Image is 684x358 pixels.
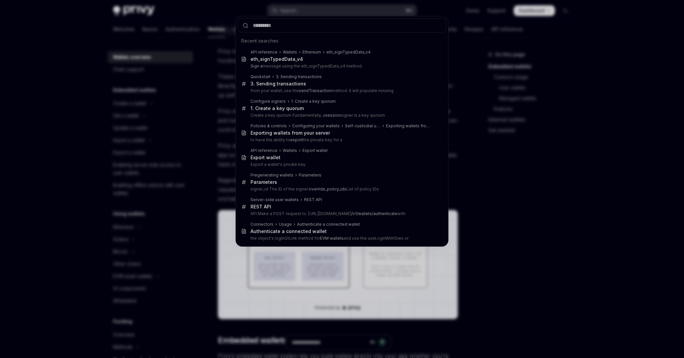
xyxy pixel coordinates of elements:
p: API Make a POST request to: [URL][DOMAIN_NAME] with [251,211,432,216]
div: Ethereum [302,50,321,55]
div: Server-side user wallets [251,197,299,202]
b: session [325,113,341,118]
b: sendTransaction [299,88,332,93]
div: Exporting wallets from your server [386,123,432,129]
div: REST API [251,204,271,210]
div: 1. Create a key quorum [291,99,336,104]
div: Configure signers [251,99,286,104]
div: eth_signTypedData_v4 [326,50,371,55]
b: /v1/wallets/authenticate [351,211,398,216]
p: to have the ability to the private key for a [251,137,432,143]
div: Wallets [283,148,297,153]
div: eth_signTypedData_v4 [251,56,303,62]
div: ing wallets from your server [251,130,330,136]
div: Connectors [251,222,273,227]
div: Configuring your wallets [292,123,340,129]
p: the object's loginOrLink method for and use the useLoginWithSiws or [251,236,432,241]
div: API reference [251,148,277,153]
div: 1. Create a key quorum [251,105,304,111]
p: signer_id The ID of the signer. List of policy IDs [251,186,432,192]
b: Export [251,130,265,136]
b: override_policy_ids [309,186,346,191]
div: Authenticate a connected wallet [251,228,327,234]
div: 3. Sending transactions [251,81,306,87]
span: Recent searches [241,38,278,44]
div: Policies & controls [251,123,287,129]
div: Usage [279,222,292,227]
div: Parameters [299,173,321,178]
b: Export wallet [251,155,280,160]
div: 3. Sending transactions [276,74,322,79]
p: message using the eth_signTypedData_v4 method. [251,63,432,69]
div: Export wallet [302,148,328,153]
div: Parameters [251,179,277,185]
b: Sign a [251,63,262,68]
div: Wallets [283,50,297,55]
div: API reference [251,50,277,55]
div: Pregenerating wallets [251,173,293,178]
div: Self-custodial user wallets [345,123,381,129]
p: from your wallet, use the method. It will populate missing [251,88,432,93]
div: Authenticate a connected wallet [297,222,360,227]
b: export [290,137,303,142]
div: Quickstart [251,74,270,79]
b: EVM wallets [320,236,344,241]
p: Export a wallet's private key. [251,162,432,167]
p: Create a key quorum Fundamentally, a signer is a key quorum [251,113,432,118]
div: REST API [304,197,322,202]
